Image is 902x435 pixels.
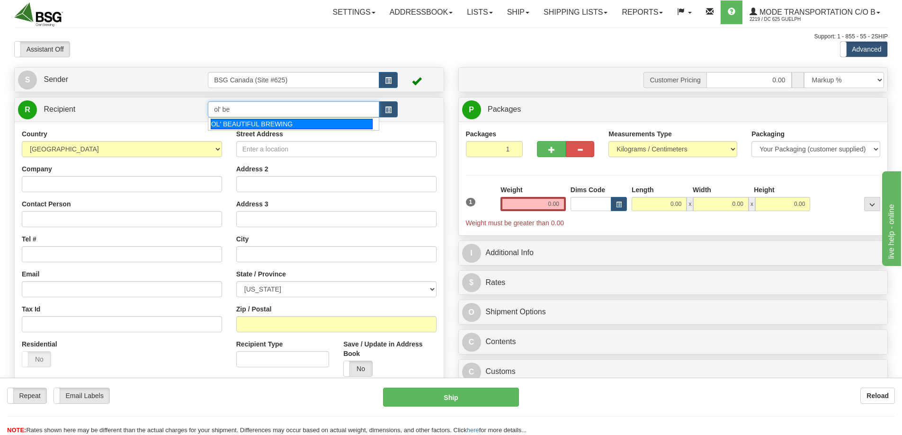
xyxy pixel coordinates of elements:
label: Dims Code [571,185,605,195]
span: C [462,363,481,382]
label: Repeat [8,388,46,403]
div: OL' BEAUTIFUL BREWING [211,119,373,129]
a: $Rates [462,273,884,293]
span: I [462,244,481,263]
a: R Recipient [18,100,187,119]
span: Recipient [44,105,75,113]
a: P Packages [462,100,884,119]
label: Height [754,185,775,195]
span: O [462,303,481,322]
label: Weight [500,185,522,195]
a: Ship [500,0,536,24]
label: Measurements Type [608,129,672,139]
a: CContents [462,332,884,352]
label: Packaging [751,129,785,139]
span: Sender [44,75,68,83]
a: IAdditional Info [462,243,884,263]
label: Street Address [236,129,283,139]
span: Weight must be greater than 0.00 [466,219,564,227]
label: Length [632,185,654,195]
a: Mode Transportation c/o B 2219 / DC 625 Guelph [742,0,887,24]
label: Tel # [22,234,36,244]
label: No [344,361,372,376]
label: Email Labels [54,388,109,403]
span: Mode Transportation c/o B [757,8,875,16]
label: No [22,352,51,367]
div: live help - online [7,6,88,17]
label: Residential [22,339,57,349]
label: Address 3 [236,199,268,209]
label: Zip / Postal [236,304,272,314]
label: Tax Id [22,304,40,314]
label: Address 2 [236,164,268,174]
a: Reports [615,0,670,24]
button: Reload [860,388,895,404]
span: P [462,100,481,119]
span: NOTE: [7,426,26,434]
label: Contact Person [22,199,71,209]
div: Support: 1 - 855 - 55 - 2SHIP [14,33,888,41]
a: here [467,426,479,434]
span: x [687,197,693,211]
b: Reload [866,392,889,399]
label: Advanced [840,42,887,57]
button: Ship [383,388,519,407]
label: Country [22,129,47,139]
span: 2219 / DC 625 Guelph [750,15,821,24]
span: S [18,71,37,89]
a: Addressbook [383,0,460,24]
label: State / Province [236,269,286,279]
img: logo2219.jpg [14,2,63,27]
a: Settings [326,0,383,24]
label: Packages [466,129,497,139]
span: R [18,100,37,119]
input: Enter a location [236,141,437,157]
a: Lists [460,0,500,24]
label: Width [693,185,711,195]
label: Email [22,269,39,279]
span: Customer Pricing [643,72,706,88]
a: Shipping lists [536,0,615,24]
input: Recipient Id [208,101,379,117]
span: 1 [466,198,476,206]
span: $ [462,273,481,292]
a: CCustoms [462,362,884,382]
label: Save / Update in Address Book [343,339,436,358]
a: OShipment Options [462,302,884,322]
a: S Sender [18,70,208,89]
input: Sender Id [208,72,379,88]
span: x [749,197,755,211]
iframe: chat widget [880,169,901,266]
span: Packages [488,105,521,113]
label: Company [22,164,52,174]
div: ... [864,197,880,211]
label: Recipient Type [236,339,283,349]
label: City [236,234,249,244]
label: Assistant Off [15,42,70,57]
span: C [462,333,481,352]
